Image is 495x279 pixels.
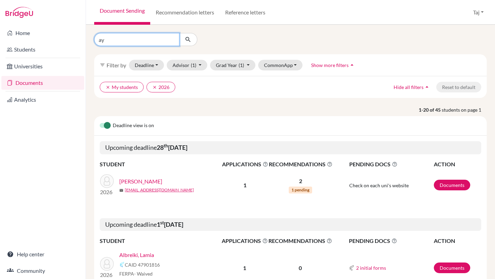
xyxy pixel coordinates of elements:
[222,237,268,245] span: APPLICATIONS
[434,180,470,190] a: Documents
[305,60,361,70] button: Show more filtersarrow_drop_up
[269,160,332,168] span: RECOMMENDATIONS
[388,82,436,92] button: Hide all filtersarrow_drop_up
[349,62,355,68] i: arrow_drop_up
[268,264,332,272] p: 0
[107,62,126,68] span: Filter by
[349,182,409,188] span: Check on each uni's website
[433,236,481,245] th: ACTION
[94,33,179,46] input: Find student by name...
[125,187,194,193] a: [EMAIL_ADDRESS][DOMAIN_NAME]
[157,221,183,228] b: 1 [DATE]
[100,271,114,279] p: 2026
[164,143,168,148] sup: th
[1,59,84,73] a: Universities
[269,177,332,185] p: 2
[152,85,157,90] i: clear
[349,237,433,245] span: PENDING DOCS
[1,43,84,56] a: Students
[100,257,114,271] img: Albreiki, Lamia
[1,93,84,107] a: Analytics
[100,141,481,154] h5: Upcoming deadline
[100,82,144,92] button: clearMy students
[210,60,255,70] button: Grad Year(1)
[5,7,33,18] img: Bridge-U
[119,177,162,186] a: [PERSON_NAME]
[1,264,84,278] a: Community
[100,174,114,188] img: Yoon, Eunseok
[394,84,423,90] span: Hide all filters
[434,263,470,273] a: Documents
[119,262,125,267] img: Common App logo
[125,261,160,268] span: CAID 47901816
[419,106,442,113] strong: 1-20 of 45
[243,265,246,271] b: 1
[268,237,332,245] span: RECOMMENDATIONS
[119,188,123,192] span: mail
[119,270,153,277] span: FERPA
[113,122,154,130] span: Deadline view is on
[433,160,481,169] th: ACTION
[134,271,153,277] span: - Waived
[129,60,164,70] button: Deadline
[222,160,268,168] span: APPLICATIONS
[289,187,312,193] span: 1 pending
[436,82,481,92] button: Reset to default
[1,247,84,261] a: Help center
[311,62,349,68] span: Show more filters
[349,265,354,271] img: Common App logo
[356,264,386,272] button: 2 initial forms
[146,82,175,92] button: clear2026
[157,144,187,151] b: 28 [DATE]
[119,251,154,259] a: Albreiki, Lamia
[258,60,303,70] button: CommonApp
[191,62,196,68] span: (1)
[167,60,208,70] button: Advisor(1)
[160,220,164,225] sup: st
[100,160,222,169] th: STUDENT
[243,182,246,188] b: 1
[100,62,105,68] i: filter_list
[106,85,110,90] i: clear
[442,106,487,113] span: students on page 1
[100,188,114,196] p: 2026
[1,26,84,40] a: Home
[470,6,487,19] button: Taj
[1,76,84,90] a: Documents
[349,160,433,168] span: PENDING DOCS
[100,218,481,231] h5: Upcoming deadline
[239,62,244,68] span: (1)
[423,83,430,90] i: arrow_drop_up
[100,236,221,245] th: STUDENT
